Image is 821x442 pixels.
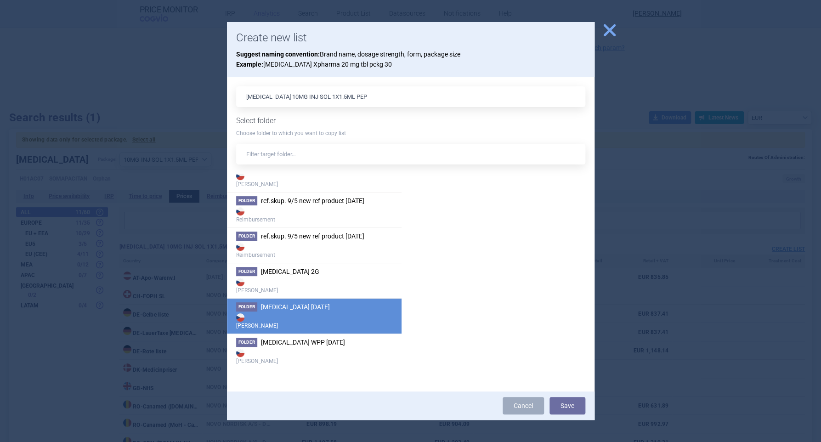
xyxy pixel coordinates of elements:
[236,144,585,164] input: Filter target folder…
[236,49,585,70] p: Brand name, dosage strength, form, package size [MEDICAL_DATA] Xpharma 20 mg tbl pckg 30
[236,130,585,137] p: Choose folder to which you want to copy list
[236,276,392,295] strong: [PERSON_NAME]
[261,232,364,240] span: ref.skup. 9/5 new ref product 7.8.2025
[236,267,257,276] span: Folder
[549,397,585,414] button: Save
[503,397,544,414] a: Cancel
[236,205,392,224] strong: Reimbursement
[261,268,319,275] span: RYBELSUS 2G
[236,312,392,330] strong: [PERSON_NAME]
[236,116,585,125] h1: Select folder
[236,86,585,107] input: List name
[236,207,244,215] img: CZ
[236,347,392,365] strong: [PERSON_NAME]
[236,51,320,58] strong: Suggest naming convention:
[236,302,257,312] span: Folder
[236,338,257,347] span: Folder
[236,349,244,357] img: CZ
[236,172,244,180] img: CZ
[261,303,330,311] span: Sogroya 8.9.2025
[236,243,244,251] img: CZ
[236,313,244,322] img: CZ
[236,31,585,45] h1: Create new list
[236,61,263,68] strong: Example:
[236,170,392,188] strong: [PERSON_NAME]
[261,339,345,346] span: WEGOVY WPP 14.7.2025
[236,196,257,205] span: Folder
[236,241,392,259] strong: Reimbursement
[261,197,364,204] span: ref.skup. 9/5 new ref product 15.8.2025
[236,232,257,241] span: Folder
[236,278,244,286] img: CZ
